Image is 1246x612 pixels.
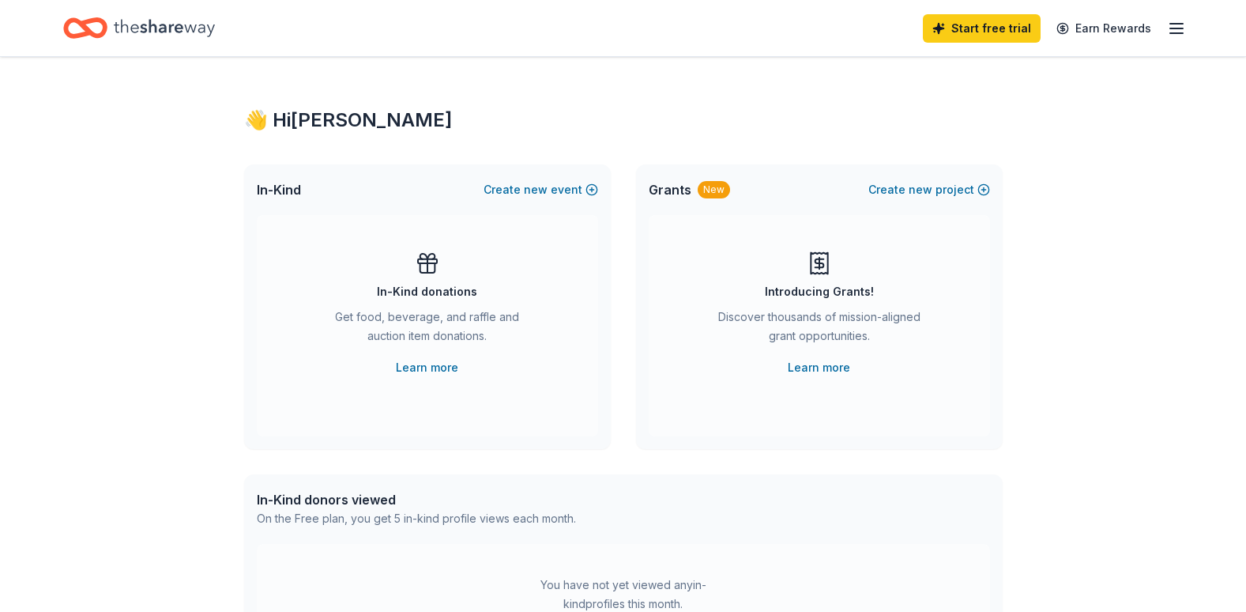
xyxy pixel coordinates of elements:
[788,358,850,377] a: Learn more
[712,308,927,352] div: Discover thousands of mission-aligned grant opportunities.
[377,282,477,301] div: In-Kind donations
[257,180,301,199] span: In-Kind
[1047,14,1161,43] a: Earn Rewards
[765,282,874,301] div: Introducing Grants!
[909,180,932,199] span: new
[698,181,730,198] div: New
[923,14,1041,43] a: Start free trial
[396,358,458,377] a: Learn more
[320,308,535,352] div: Get food, beverage, and raffle and auction item donations.
[257,490,576,509] div: In-Kind donors viewed
[868,180,990,199] button: Createnewproject
[649,180,691,199] span: Grants
[484,180,598,199] button: Createnewevent
[257,509,576,528] div: On the Free plan, you get 5 in-kind profile views each month.
[524,180,548,199] span: new
[63,9,215,47] a: Home
[244,108,1003,133] div: 👋 Hi [PERSON_NAME]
